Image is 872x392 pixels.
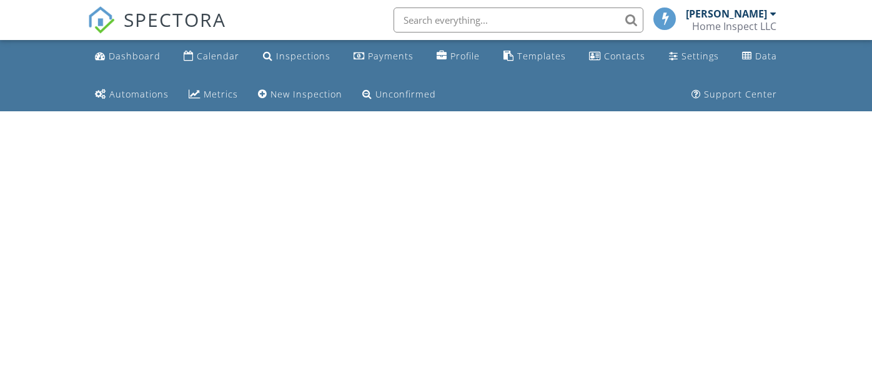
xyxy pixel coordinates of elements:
[498,45,571,68] a: Templates
[584,45,650,68] a: Contacts
[704,88,777,100] div: Support Center
[686,8,767,20] div: [PERSON_NAME]
[368,50,414,62] div: Payments
[681,50,719,62] div: Settings
[253,83,347,106] a: New Inspection
[604,50,645,62] div: Contacts
[87,17,226,43] a: SPECTORA
[124,6,226,33] span: SPECTORA
[394,8,643,33] input: Search everything...
[197,50,239,62] div: Calendar
[270,88,342,100] div: New Inspection
[90,83,174,106] a: Automations (Basic)
[184,83,243,106] a: Metrics
[432,45,485,68] a: Company Profile
[686,83,782,106] a: Support Center
[109,88,169,100] div: Automations
[517,50,566,62] div: Templates
[179,45,244,68] a: Calendar
[204,88,238,100] div: Metrics
[90,45,166,68] a: Dashboard
[349,45,419,68] a: Payments
[109,50,161,62] div: Dashboard
[737,45,782,68] a: Data
[357,83,441,106] a: Unconfirmed
[692,20,776,33] div: Home Inspect LLC
[664,45,724,68] a: Settings
[755,50,777,62] div: Data
[375,88,436,100] div: Unconfirmed
[258,45,335,68] a: Inspections
[276,50,330,62] div: Inspections
[87,6,115,34] img: The Best Home Inspection Software - Spectora
[450,50,480,62] div: Profile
